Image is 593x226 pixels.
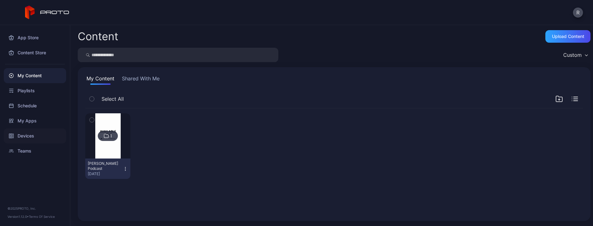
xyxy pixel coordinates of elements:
div: Content [78,31,118,42]
a: Schedule [4,98,66,113]
div: Custom [563,52,582,58]
button: Shared With Me [121,75,161,85]
button: My Content [85,75,116,85]
div: Koch Podcast [88,161,122,171]
button: [PERSON_NAME] Podcast[DATE] [85,159,130,179]
a: Playlists [4,83,66,98]
div: Upload Content [552,34,584,39]
a: Teams [4,143,66,159]
a: App Store [4,30,66,45]
button: Upload Content [545,30,590,43]
button: Custom [560,48,590,62]
a: My Apps [4,113,66,128]
span: Select All [102,95,124,103]
button: R [573,8,583,18]
a: My Content [4,68,66,83]
span: Version 1.12.0 • [8,215,29,218]
a: Content Store [4,45,66,60]
a: Terms Of Service [29,215,55,218]
div: © 2025 PROTO, Inc. [8,206,62,211]
div: 1 [110,133,112,139]
div: [DATE] [88,171,123,176]
a: Devices [4,128,66,143]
